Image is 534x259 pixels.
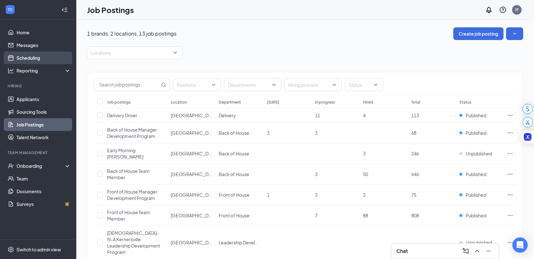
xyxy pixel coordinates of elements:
[219,213,250,218] span: Front of House
[466,171,486,177] span: Published
[507,239,513,246] svg: Ellipses
[499,6,507,14] svg: QuestionInfo
[94,79,160,91] input: Search job postings
[216,205,264,226] td: Front of House
[61,7,68,13] svg: Collapse
[171,112,217,118] span: [GEOGRAPHIC_DATA]
[171,192,217,198] span: [GEOGRAPHIC_DATA]
[87,4,134,15] h1: Job Postings
[168,164,216,185] td: Kernersville
[466,112,486,119] span: Published
[8,150,70,155] div: Team Management
[219,151,249,156] span: Back of House
[17,26,71,39] a: Home
[411,151,419,156] span: 246
[461,246,471,256] button: ComposeMessage
[219,171,249,177] span: Back of House
[17,106,71,118] a: Sourcing Tools
[466,130,486,136] span: Published
[216,185,264,205] td: Front of House
[466,150,492,157] span: Unpublished
[8,67,14,74] svg: Analysis
[462,247,469,255] svg: ComposeMessage
[315,130,318,136] span: 3
[363,112,366,118] span: 4
[107,147,143,160] span: Early Morning [PERSON_NAME]
[363,213,368,218] span: 88
[219,130,249,136] span: Back of House
[107,230,160,255] span: [DEMOGRAPHIC_DATA]-fil-A Kernersville Leadership Development Program
[171,213,217,218] span: [GEOGRAPHIC_DATA]
[219,112,236,118] span: Delivery
[168,123,216,143] td: Kernersville
[216,123,264,143] td: Back of House
[360,96,408,108] th: Hired
[312,96,360,108] th: In progress
[107,127,157,139] span: Back of House Manager Development Program
[483,246,494,256] button: Minimize
[17,198,71,210] a: SurveysCrown
[17,93,71,106] a: Applicants
[315,171,318,177] span: 2
[315,213,318,218] span: 7
[17,51,71,64] a: Scheduling
[515,7,519,12] div: JF
[171,240,217,245] span: [GEOGRAPHIC_DATA]
[408,96,456,108] th: Total
[507,112,513,119] svg: Ellipses
[107,112,137,118] span: Delivery Driver
[7,6,13,13] svg: WorkstreamLogo
[267,192,270,198] span: 1
[219,99,241,105] div: Department
[219,240,272,245] span: Leadership Development
[466,212,486,219] span: Published
[472,246,482,256] button: ChevronUp
[507,130,513,136] svg: Ellipses
[168,205,216,226] td: Kernersville
[453,27,503,40] button: Create job posting
[17,172,71,185] a: Team
[363,192,366,198] span: 2
[107,209,150,222] span: Front of House Team Member
[485,6,493,14] svg: Notifications
[507,192,513,198] svg: Ellipses
[315,192,318,198] span: 3
[17,39,71,51] a: Messages
[17,246,61,253] div: Switch to admin view
[107,168,150,180] span: Back of House Team Member
[107,99,131,105] div: Job postings
[512,237,528,253] div: Open Intercom Messenger
[466,239,492,246] span: Unpublished
[264,96,312,108] th: [DATE]
[107,189,157,201] span: Front of House Manager Development Program
[8,163,14,169] svg: UserCheck
[17,118,71,131] a: Job Postings
[396,248,408,255] h3: Chat
[363,151,366,156] span: 3
[171,151,217,156] span: [GEOGRAPHIC_DATA]
[506,27,523,40] button: SmallChevronDown
[171,99,187,105] div: Location
[216,164,264,185] td: Back of House
[216,143,264,164] td: Back of House
[171,130,217,136] span: [GEOGRAPHIC_DATA]
[411,171,419,177] span: 646
[315,112,320,118] span: 11
[411,213,419,218] span: 808
[473,247,481,255] svg: ChevronUp
[485,247,492,255] svg: Minimize
[87,30,176,37] p: 1 brands, 2 locations, 13 job postings
[8,246,14,253] svg: Settings
[168,108,216,123] td: Kernersville
[507,171,513,177] svg: Ellipses
[456,96,504,108] th: Status
[17,185,71,198] a: Documents
[507,212,513,219] svg: Ellipses
[507,150,513,157] svg: Ellipses
[17,67,71,74] div: Reporting
[411,192,416,198] span: 75
[171,171,217,177] span: [GEOGRAPHIC_DATA]
[216,108,264,123] td: Delivery
[17,131,71,144] a: Talent Network
[219,192,250,198] span: Front of House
